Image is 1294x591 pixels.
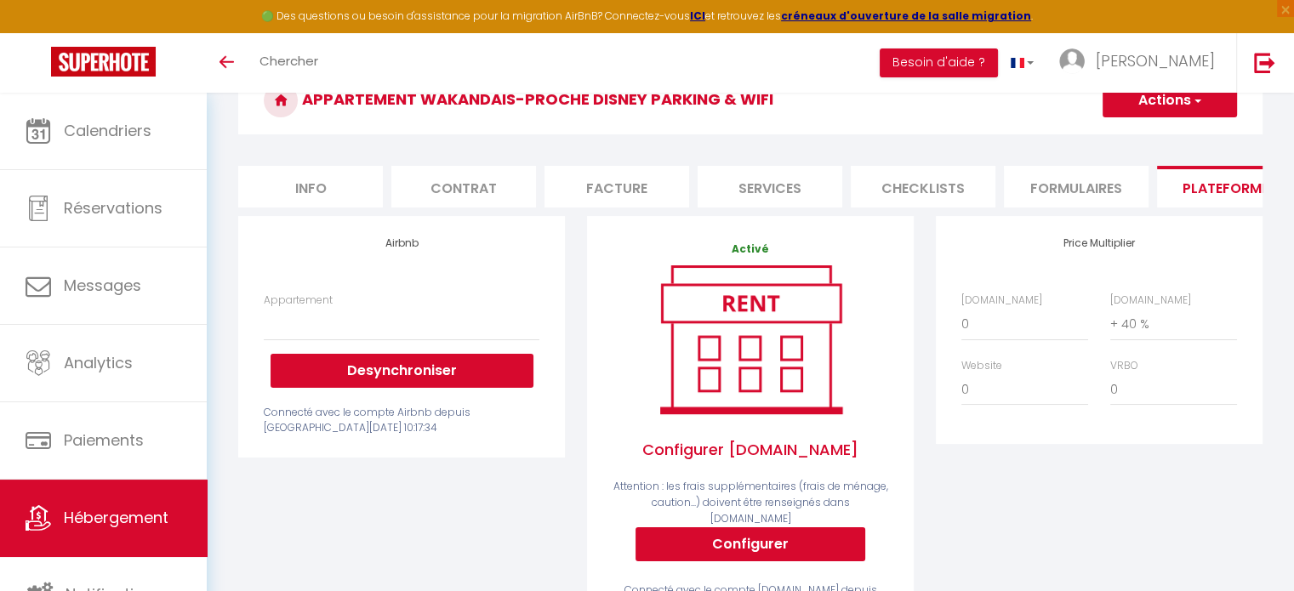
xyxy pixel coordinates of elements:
span: Réservations [64,197,162,219]
span: Messages [64,275,141,296]
label: Website [961,358,1002,374]
div: Connecté avec le compte Airbnb depuis [GEOGRAPHIC_DATA][DATE] 10:17:34 [264,405,539,437]
a: créneaux d'ouverture de la salle migration [781,9,1031,23]
span: Analytics [64,352,133,373]
span: Hébergement [64,507,168,528]
li: Contrat [391,166,536,207]
span: Chercher [259,52,318,70]
li: Checklists [851,166,995,207]
img: rent.png [642,258,859,421]
li: Facture [544,166,689,207]
h4: Airbnb [264,237,539,249]
button: Ouvrir le widget de chat LiveChat [14,7,65,58]
p: Activé [613,242,888,258]
span: Paiements [64,429,144,451]
a: ICI [690,9,705,23]
img: Super Booking [51,47,156,77]
img: logout [1254,52,1275,73]
a: ... [PERSON_NAME] [1046,33,1236,93]
label: [DOMAIN_NAME] [1110,293,1191,309]
h3: Appartement Wakandais-proche Disney parking & wifi [238,66,1263,134]
button: Besoin d'aide ? [880,48,998,77]
span: Calendriers [64,120,151,141]
a: Chercher [247,33,331,93]
label: VRBO [1110,358,1138,374]
h4: Price Multiplier [961,237,1237,249]
button: Configurer [636,527,865,561]
li: Info [238,166,383,207]
img: ... [1059,48,1085,74]
button: Actions [1103,83,1237,117]
li: Formulaires [1004,166,1149,207]
button: Desynchroniser [271,354,533,388]
span: Configurer [DOMAIN_NAME] [613,421,888,479]
span: [PERSON_NAME] [1096,50,1215,71]
li: Services [698,166,842,207]
label: Appartement [264,293,333,309]
span: Attention : les frais supplémentaires (frais de ménage, caution...) doivent être renseignés dans ... [613,479,888,526]
label: [DOMAIN_NAME] [961,293,1042,309]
